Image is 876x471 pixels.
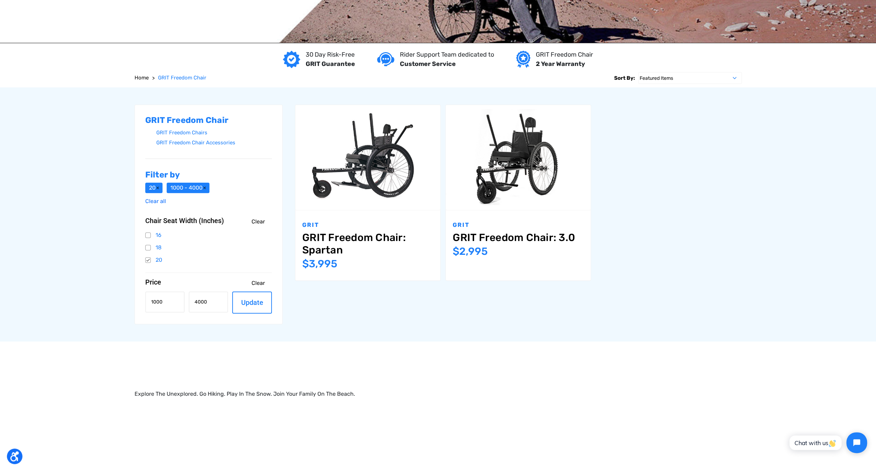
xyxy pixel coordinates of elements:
img: GRIT Freedom Chair: Spartan [295,109,440,206]
a: 18 [145,242,272,253]
a: Home [135,74,149,82]
a: GRIT Freedom Chair: 3.0,$2,995.00 [453,231,584,244]
button: Chair Seat Width (Inches) [145,217,272,225]
a: 1000 - 4000 [167,183,209,193]
a: Clear [252,218,265,226]
span: Chair Seat Width (Inches) [145,217,224,225]
h2: GRIT Freedom Chair [145,115,272,125]
input: Min. [145,291,185,313]
a: Clear all [145,198,166,204]
img: Customer service [377,52,394,66]
a: GRIT Freedom Chairs [156,128,272,138]
p: Explore The Unexplored. Go Hiking. Play In The Snow. Join Your Family On The Beach. [135,390,742,398]
span: Price [145,278,161,286]
a: 20 [145,255,272,265]
input: Max. [189,291,228,313]
span: $2,995 [453,245,488,258]
img: GRIT Guarantee [283,51,300,68]
p: GRIT [453,221,584,230]
a: Clear [252,279,265,287]
label: Sort By: [614,72,635,84]
iframe: Tidio Chat [782,426,873,459]
span: Home [135,75,149,81]
a: 20 [145,183,163,193]
a: GRIT Freedom Chair Accessories [156,138,272,148]
strong: 2 Year Warranty [536,60,585,68]
img: Year warranty [516,51,530,68]
img: GRIT Freedom Chair: 3.0 [446,109,591,206]
p: Rider Support Team dedicated to [400,50,494,59]
p: GRIT [302,221,433,230]
span: GRIT Freedom Chair [158,75,206,81]
button: Price [145,278,272,286]
p: 30 Day Risk-Free [306,50,355,59]
button: Update [232,291,272,314]
h2: Filter by [145,170,272,180]
a: GRIT Freedom Chair [158,74,206,82]
strong: Customer Service [400,60,456,68]
a: GRIT Freedom Chair: Spartan,$3,995.00 [302,231,433,256]
span: $3,995 [302,258,337,270]
strong: GRIT Guarantee [306,60,355,68]
a: 16 [145,230,272,240]
a: GRIT Freedom Chair: 3.0,$2,995.00 [446,105,591,210]
a: GRIT Freedom Chair: Spartan,$3,995.00 [295,105,440,210]
p: GRIT Freedom Chair [536,50,593,59]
